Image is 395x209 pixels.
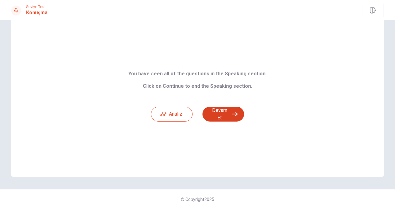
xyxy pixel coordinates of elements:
[128,71,267,89] b: You have seen all of the questions in the Speaking section. Click on Continue to end the Speaking...
[181,197,214,202] span: © Copyright 2025
[26,9,48,16] h1: Konuşma
[151,107,193,122] button: Analiz
[26,5,48,9] span: Seviye Testi
[202,107,244,122] button: Devam Et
